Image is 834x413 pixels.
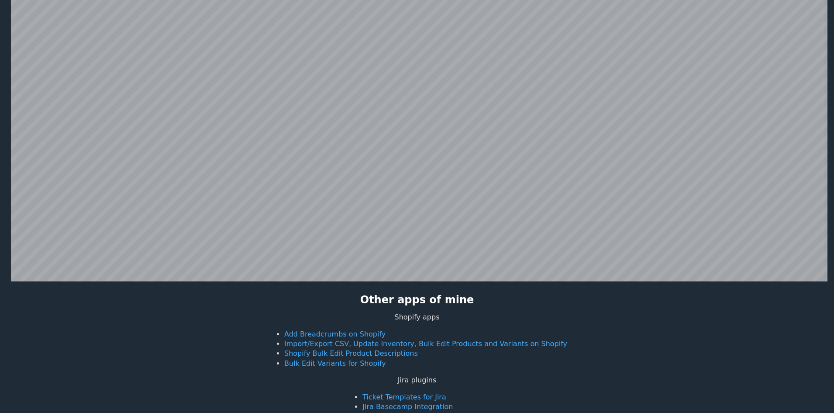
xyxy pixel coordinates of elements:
[362,403,453,411] a: Jira Basecamp Integration
[284,330,386,338] a: Add Breadcrumbs on Shopify
[284,349,418,357] a: Shopify Bulk Edit Product Descriptions
[362,393,446,401] a: Ticket Templates for Jira
[360,293,474,308] h2: Other apps of mine
[284,359,386,368] a: Bulk Edit Variants for Shopify
[284,340,567,348] a: Import/Export CSV, Update Inventory, Bulk Edit Products and Variants on Shopify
